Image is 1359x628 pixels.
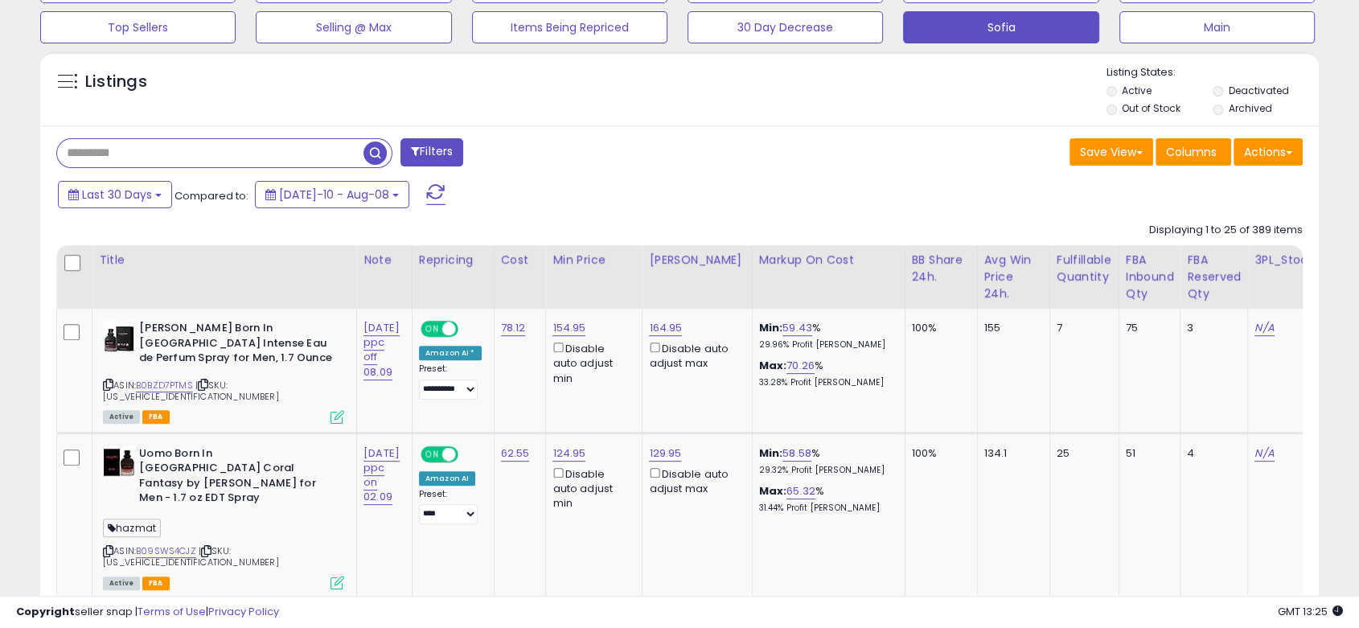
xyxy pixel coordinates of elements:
[363,320,400,380] a: [DATE] ppc off 08.09
[103,577,140,590] span: All listings currently available for purchase on Amazon
[174,188,248,203] span: Compared to:
[103,379,279,403] span: | SKU: [US_VEHICLE_IDENTIFICATION_NUMBER]
[82,187,152,203] span: Last 30 Days
[984,446,1037,461] div: 134.1
[103,321,344,422] div: ASIN:
[759,321,893,351] div: %
[759,320,783,335] b: Min:
[139,321,335,370] b: [PERSON_NAME] Born In [GEOGRAPHIC_DATA] Intense Eau de Perfum Spray for Men, 1.7 Ounce
[208,604,279,619] a: Privacy Policy
[786,358,815,374] a: 70.26
[1166,144,1217,160] span: Columns
[85,71,147,93] h5: Listings
[16,604,75,619] strong: Copyright
[99,252,350,269] div: Title
[456,322,482,336] span: OFF
[759,252,898,269] div: Markup on Cost
[759,445,783,461] b: Min:
[912,321,965,335] div: 100%
[552,445,585,462] a: 124.95
[759,339,893,351] p: 29.96% Profit [PERSON_NAME]
[1187,321,1235,335] div: 3
[16,605,279,620] div: seller snap | |
[103,410,140,424] span: All listings currently available for purchase on Amazon
[552,465,630,511] div: Disable auto adjust min
[649,445,681,462] a: 129.95
[419,346,482,360] div: Amazon AI *
[1254,445,1274,462] a: N/A
[1126,446,1168,461] div: 51
[1254,320,1274,336] a: N/A
[552,320,585,336] a: 154.95
[136,379,193,392] a: B0BZD7PTMS
[139,446,335,510] b: Uomo Born In [GEOGRAPHIC_DATA] Coral Fantasy by [PERSON_NAME] for Men - 1.7 oz EDT Spray
[1156,138,1231,166] button: Columns
[1057,446,1106,461] div: 25
[422,447,442,461] span: ON
[984,321,1037,335] div: 155
[1057,321,1106,335] div: 7
[58,181,172,208] button: Last 30 Days
[1187,252,1241,302] div: FBA Reserved Qty
[759,483,787,499] b: Max:
[501,252,540,269] div: Cost
[782,445,811,462] a: 58.58
[1106,65,1319,80] p: Listing States:
[1057,252,1112,285] div: Fulfillable Quantity
[419,252,487,269] div: Repricing
[363,445,400,506] a: [DATE] ppc on 02.09
[255,181,409,208] button: [DATE]-10 - Aug-08
[103,321,135,353] img: 41Z7yn+qqQL._SL40_.jpg
[501,445,530,462] a: 62.55
[1070,138,1153,166] button: Save View
[456,447,482,461] span: OFF
[363,252,405,269] div: Note
[1126,321,1168,335] div: 75
[1149,223,1303,238] div: Displaying 1 to 25 of 389 items
[552,252,635,269] div: Min Price
[40,11,236,43] button: Top Sellers
[786,483,815,499] a: 65.32
[1229,84,1289,97] label: Deactivated
[419,471,475,486] div: Amazon AI
[400,138,463,166] button: Filters
[752,245,905,309] th: The percentage added to the cost of goods (COGS) that forms the calculator for Min & Max prices.
[759,465,893,476] p: 29.32% Profit [PERSON_NAME]
[256,11,451,43] button: Selling @ Max
[759,446,893,476] div: %
[649,339,739,371] div: Disable auto adjust max
[1254,252,1317,269] div: 3PL_Stock
[142,577,170,590] span: FBA
[1122,101,1180,115] label: Out of Stock
[782,320,812,336] a: 59.43
[759,377,893,388] p: 33.28% Profit [PERSON_NAME]
[1119,11,1315,43] button: Main
[649,320,682,336] a: 164.95
[1229,101,1272,115] label: Archived
[649,252,745,269] div: [PERSON_NAME]
[759,484,893,514] div: %
[688,11,883,43] button: 30 Day Decrease
[279,187,389,203] span: [DATE]-10 - Aug-08
[912,252,971,285] div: BB Share 24h.
[103,446,344,588] div: ASIN:
[142,410,170,424] span: FBA
[419,363,482,400] div: Preset:
[1126,252,1174,302] div: FBA inbound Qty
[552,339,630,386] div: Disable auto adjust min
[501,320,526,336] a: 78.12
[103,544,279,568] span: | SKU: [US_VEHICLE_IDENTIFICATION_NUMBER]
[136,544,196,558] a: B09SWS4CJZ
[759,358,787,373] b: Max:
[138,604,206,619] a: Terms of Use
[472,11,667,43] button: Items Being Repriced
[103,446,135,478] img: 41m3IqmhQVL._SL40_.jpg
[1122,84,1152,97] label: Active
[649,465,739,496] div: Disable auto adjust max
[1278,604,1343,619] span: 2025-09-8 13:25 GMT
[903,11,1098,43] button: Sofia
[419,489,482,525] div: Preset:
[422,322,442,336] span: ON
[1234,138,1303,166] button: Actions
[759,359,893,388] div: %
